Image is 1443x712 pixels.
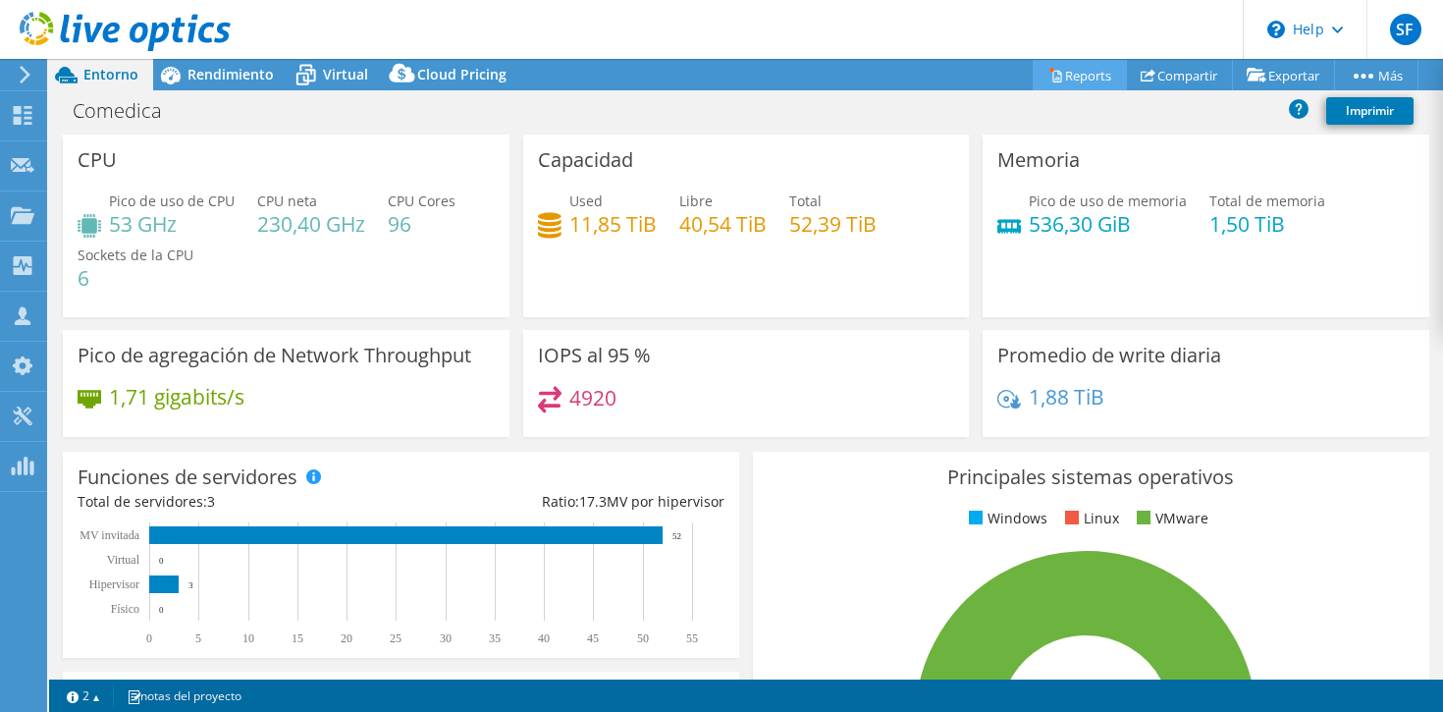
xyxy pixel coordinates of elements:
text: 30 [440,631,452,645]
h4: 96 [388,213,455,235]
h4: 11,85 TiB [569,213,657,235]
span: Rendimiento [187,65,274,83]
span: 17.3 [579,492,607,511]
span: Used [569,192,603,210]
span: Cloud Pricing [417,65,507,83]
h3: CPU [78,149,117,171]
span: Virtual [323,65,368,83]
text: 0 [159,605,164,615]
text: 40 [538,631,550,645]
h3: Capacidad [538,149,633,171]
h3: IOPS al 95 % [538,345,651,366]
text: 5 [195,631,201,645]
h4: 4920 [569,387,616,409]
a: Imprimir [1326,97,1414,125]
h3: Memoria [997,149,1080,171]
a: Más [1334,60,1418,90]
a: Reports [1033,60,1127,90]
text: 10 [242,631,254,645]
div: Total de servidores: [78,491,401,513]
h4: 230,40 GHz [257,213,365,235]
text: 25 [390,631,401,645]
text: 3 [188,580,193,590]
text: Virtual [107,553,140,567]
a: 2 [53,684,114,708]
span: CPU neta [257,192,317,210]
tspan: Físico [111,602,139,616]
span: Sockets de la CPU [78,246,193,264]
text: Hipervisor [89,577,139,591]
span: Total de memoria [1209,192,1325,210]
text: 50 [637,631,649,645]
text: 55 [686,631,698,645]
text: 0 [159,556,164,566]
text: 15 [292,631,303,645]
span: 3 [207,492,215,511]
li: Linux [1060,508,1119,529]
li: Windows [964,508,1047,529]
span: Pico de uso de CPU [109,192,235,210]
h4: 536,30 GiB [1029,213,1187,235]
h3: Pico de agregación de Network Throughput [78,345,471,366]
h4: 1,50 TiB [1209,213,1325,235]
text: 45 [587,631,599,645]
span: Pico de uso de memoria [1029,192,1187,210]
span: Libre [679,192,713,210]
text: 20 [341,631,352,645]
h4: 1,71 gigabits/s [109,386,244,408]
h3: Principales sistemas operativos [768,466,1415,488]
a: Exportar [1232,60,1335,90]
h4: 1,88 TiB [1029,386,1104,408]
h4: 6 [78,267,193,289]
h1: Comedica [64,100,192,122]
h3: Funciones de servidores [78,466,297,488]
h4: 53 GHz [109,213,235,235]
div: Ratio: MV por hipervisor [401,491,723,513]
h4: 40,54 TiB [679,213,767,235]
span: SF [1390,14,1421,45]
text: 0 [146,631,152,645]
text: MV invitada [80,528,139,542]
text: 52 [672,531,681,541]
span: Total [789,192,822,210]
li: VMware [1132,508,1208,529]
text: 35 [489,631,501,645]
svg: \n [1267,21,1285,38]
span: Entorno [83,65,138,83]
a: Compartir [1126,60,1233,90]
a: notas del proyecto [113,684,255,708]
h4: 52,39 TiB [789,213,877,235]
h3: Promedio de write diaria [997,345,1221,366]
span: CPU Cores [388,192,455,210]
